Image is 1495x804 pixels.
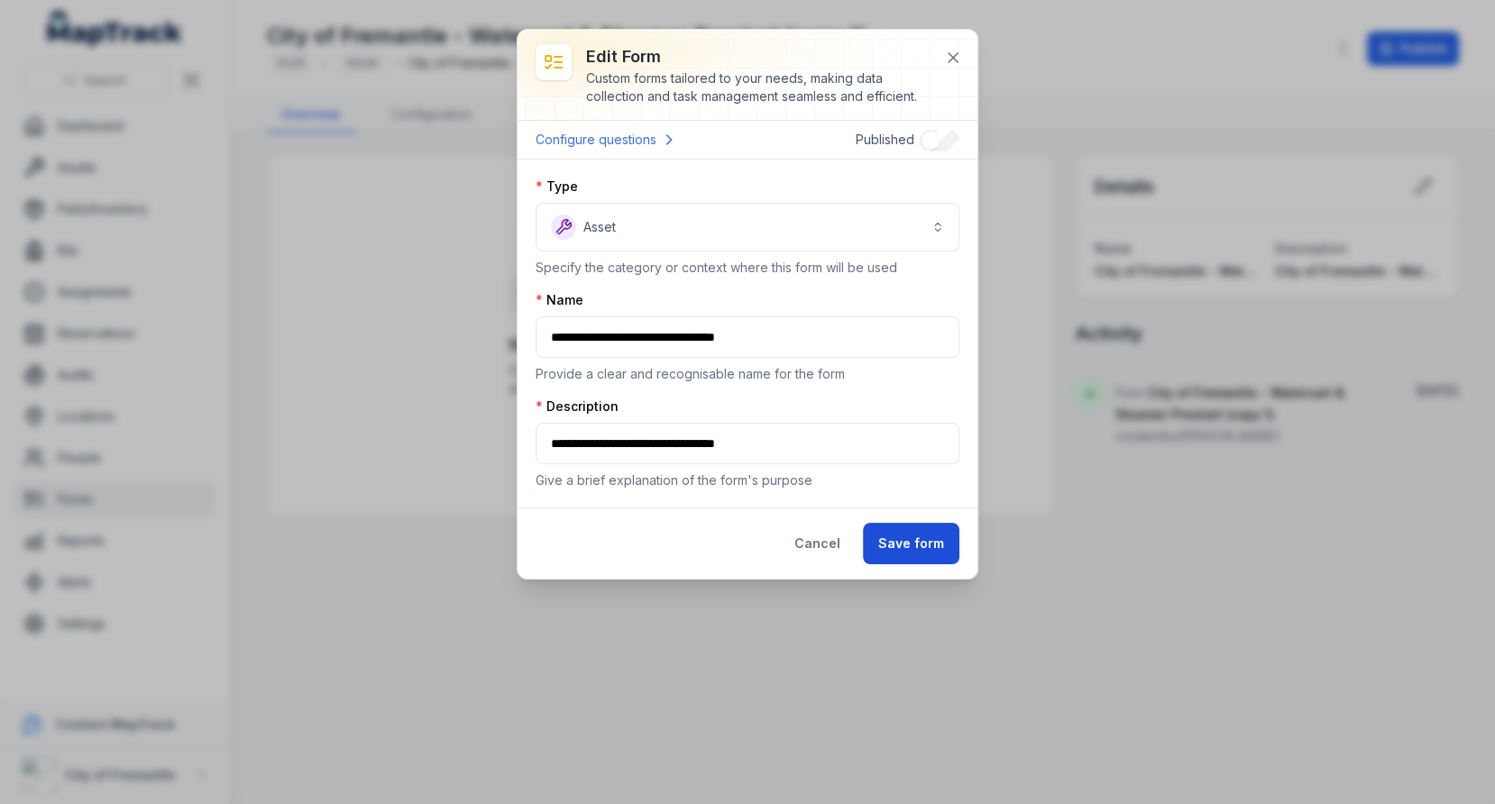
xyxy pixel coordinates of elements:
span: Published [856,132,914,147]
h3: Edit form [586,44,931,69]
p: Specify the category or context where this form will be used [536,259,959,277]
button: Asset [536,203,959,251]
label: Name [536,291,583,309]
label: Description [536,397,619,416]
label: Type [536,178,578,196]
p: Give a brief explanation of the form's purpose [536,471,959,489]
p: Provide a clear and recognisable name for the form [536,365,959,383]
div: Custom forms tailored to your needs, making data collection and task management seamless and effi... [586,69,931,105]
button: Save form [863,523,959,564]
a: Configure questions [536,128,678,151]
button: Cancel [779,523,856,564]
